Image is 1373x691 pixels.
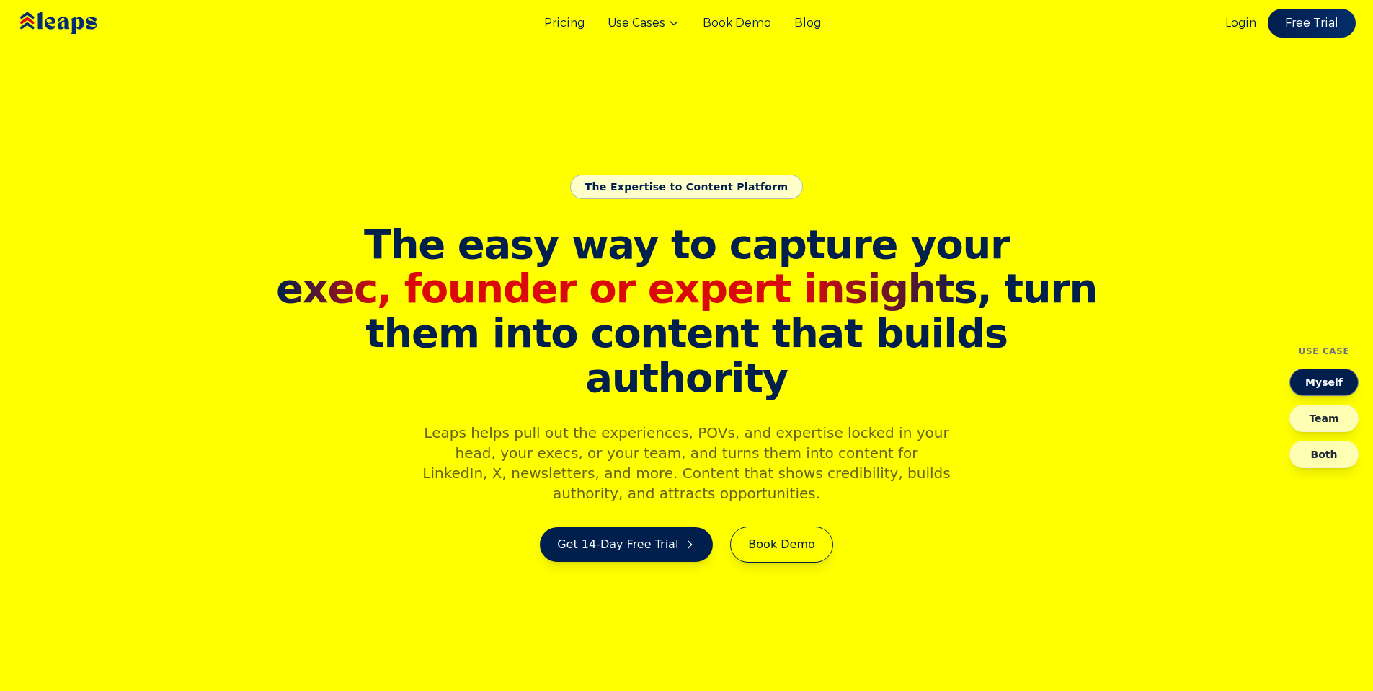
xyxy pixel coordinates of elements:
[794,14,821,32] a: Blog
[276,265,977,312] span: exec, founder or expert insights
[17,2,140,44] img: Leaps Logo
[1268,9,1356,38] a: Free Trial
[608,14,680,32] button: Use Cases
[410,423,964,503] p: Leaps helps pull out the experiences, POVs, and expertise locked in your head, your execs, or you...
[1289,441,1359,468] button: Both
[540,527,713,562] a: Get 14-Day Free Trial
[1225,14,1256,32] a: Login
[730,527,832,563] a: Book Demo
[364,221,1009,268] span: The easy way to capture your
[544,14,585,32] a: Pricing
[570,175,804,199] div: The Expertise to Content Platform
[1289,369,1359,396] button: Myself
[272,311,1102,400] span: them into content that builds authority
[1299,345,1350,357] h4: Use Case
[703,14,771,32] a: Book Demo
[272,266,1102,311] span: , turn
[1289,405,1359,432] button: Team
